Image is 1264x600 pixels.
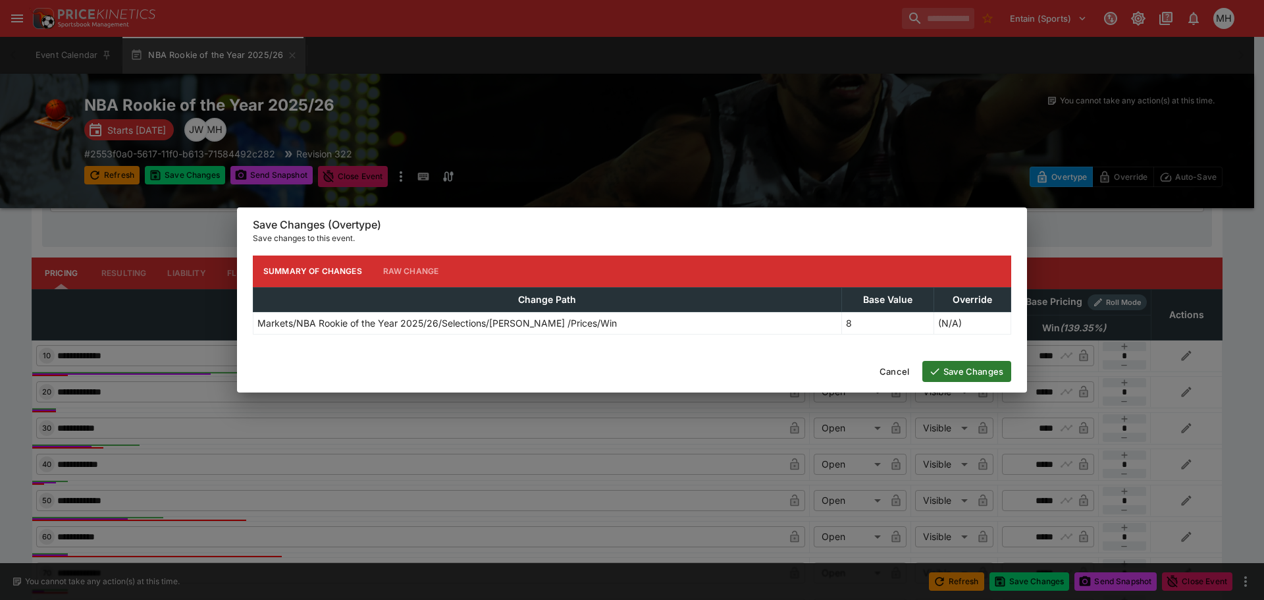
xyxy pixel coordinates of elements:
p: Save changes to this event. [253,232,1011,245]
p: Markets/NBA Rookie of the Year 2025/26/Selections/[PERSON_NAME] /Prices/Win [257,316,617,330]
th: Base Value [841,287,934,312]
td: (N/A) [934,312,1011,334]
button: Raw Change [373,256,450,287]
button: Cancel [872,361,917,382]
button: Summary of Changes [253,256,373,287]
button: Save Changes [922,361,1011,382]
td: 8 [841,312,934,334]
h6: Save Changes (Overtype) [253,218,1011,232]
th: Change Path [253,287,842,312]
th: Override [934,287,1011,312]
